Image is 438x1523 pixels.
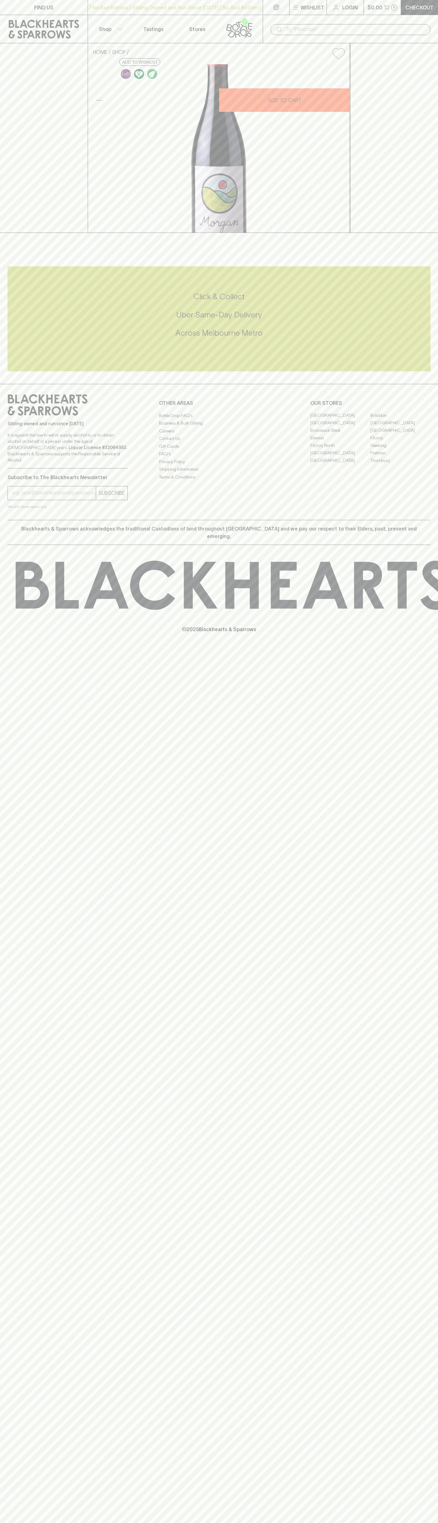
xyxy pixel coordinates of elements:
[370,419,430,427] a: [GEOGRAPHIC_DATA]
[8,504,128,510] p: We will never spam you
[134,69,144,79] img: Vegan
[99,25,111,33] p: Shop
[368,4,383,11] p: $0.00
[159,466,279,473] a: Shipping Information
[393,6,395,9] p: 0
[301,4,324,11] p: Wishlist
[119,58,160,66] button: Add to wishlist
[131,15,175,43] a: Tastings
[8,432,128,463] p: It is against the law to sell or supply alcohol to, or to obtain alcohol on behalf of a person un...
[12,525,426,540] p: Blackhearts & Sparrows acknowledges the traditional Custodians of land throughout [GEOGRAPHIC_DAT...
[159,427,279,435] a: Careers
[159,442,279,450] a: Gift Cards
[121,69,131,79] img: Lo-Fi
[310,434,370,442] a: Elwood
[69,445,126,450] strong: Liquor License #32064953
[159,399,279,407] p: OTHER AREAS
[146,67,159,81] a: Organic
[310,399,430,407] p: OUR STORES
[159,412,279,419] a: Bottle Drop FAQ's
[268,97,301,104] p: ADD TO CART
[8,474,128,481] p: Subscribe to The Blackhearts Newsletter
[330,46,347,62] button: Add to wishlist
[147,69,157,79] img: Organic
[159,450,279,458] a: FAQ's
[159,435,279,442] a: Contact Us
[286,24,425,34] input: Try "Pinot noir"
[119,67,132,81] a: Some may call it natural, others minimum intervention, either way, it’s hands off & maybe even a ...
[310,457,370,464] a: [GEOGRAPHIC_DATA]
[219,88,350,112] button: ADD TO CART
[8,291,430,302] h5: Click & Collect
[88,64,350,233] img: 41195.png
[8,421,128,427] p: Sibling owned and run since [DATE]
[159,458,279,465] a: Privacy Policy
[99,489,125,497] p: SUBSCRIBE
[96,486,127,500] button: SUBSCRIBE
[143,25,163,33] p: Tastings
[370,442,430,449] a: Geelong
[370,427,430,434] a: [GEOGRAPHIC_DATA]
[93,49,107,55] a: HOME
[88,15,132,43] button: Shop
[310,412,370,419] a: [GEOGRAPHIC_DATA]
[159,473,279,481] a: Terms & Conditions
[310,427,370,434] a: Brunswick West
[189,25,205,33] p: Stores
[405,4,434,11] p: Checkout
[370,449,430,457] a: Prahran
[8,266,430,371] div: Call to action block
[310,442,370,449] a: Fitzroy North
[13,488,96,498] input: e.g. jane@blackheartsandsparrows.com.au
[370,412,430,419] a: Braddon
[342,4,358,11] p: Login
[8,310,430,320] h5: Uber Same-Day Delivery
[112,49,126,55] a: SHOP
[175,15,219,43] a: Stores
[310,449,370,457] a: [GEOGRAPHIC_DATA]
[370,434,430,442] a: Fitzroy
[370,457,430,464] a: Thornbury
[34,4,54,11] p: FIND US
[310,419,370,427] a: [GEOGRAPHIC_DATA]
[8,328,430,338] h5: Across Melbourne Metro
[159,420,279,427] a: Business & Bulk Gifting
[132,67,146,81] a: Made without the use of any animal products.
